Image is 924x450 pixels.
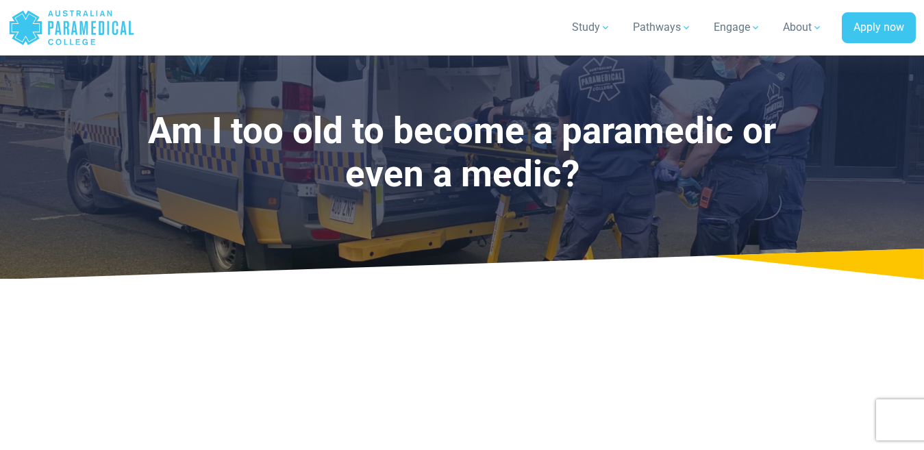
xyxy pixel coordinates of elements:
[564,8,619,47] a: Study
[775,8,831,47] a: About
[842,12,916,44] a: Apply now
[122,110,803,197] h1: Am I too old to become a paramedic or even a medic?
[706,8,769,47] a: Engage
[8,5,135,50] a: Australian Paramedical College
[625,8,700,47] a: Pathways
